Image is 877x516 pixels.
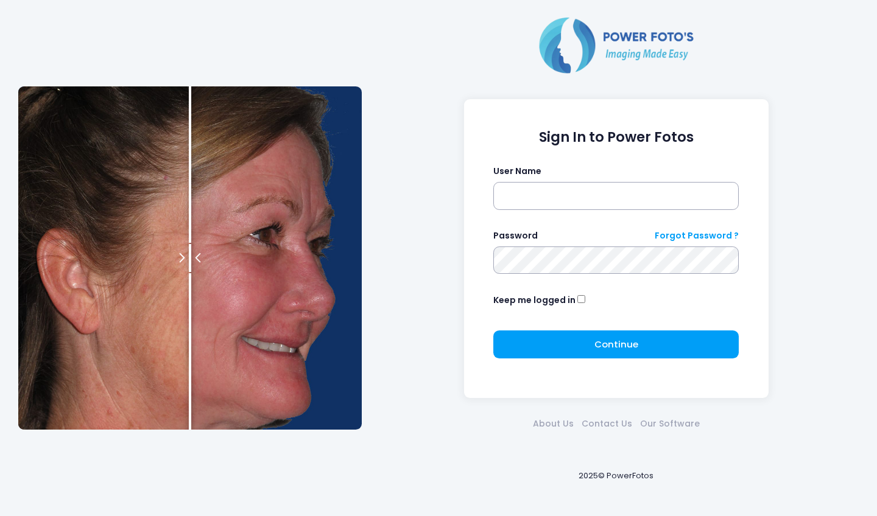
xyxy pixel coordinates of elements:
[373,450,859,502] div: 2025© PowerFotos
[534,15,699,75] img: Logo
[577,417,636,430] a: Contact Us
[529,417,577,430] a: About Us
[493,129,739,145] h1: Sign In to Power Fotos
[655,229,739,242] a: Forgot Password ?
[493,294,576,307] label: Keep me logged in
[636,417,703,430] a: Our Software
[594,338,638,350] span: Continue
[493,229,538,242] label: Password
[493,330,739,358] button: Continue
[493,165,541,178] label: User Name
